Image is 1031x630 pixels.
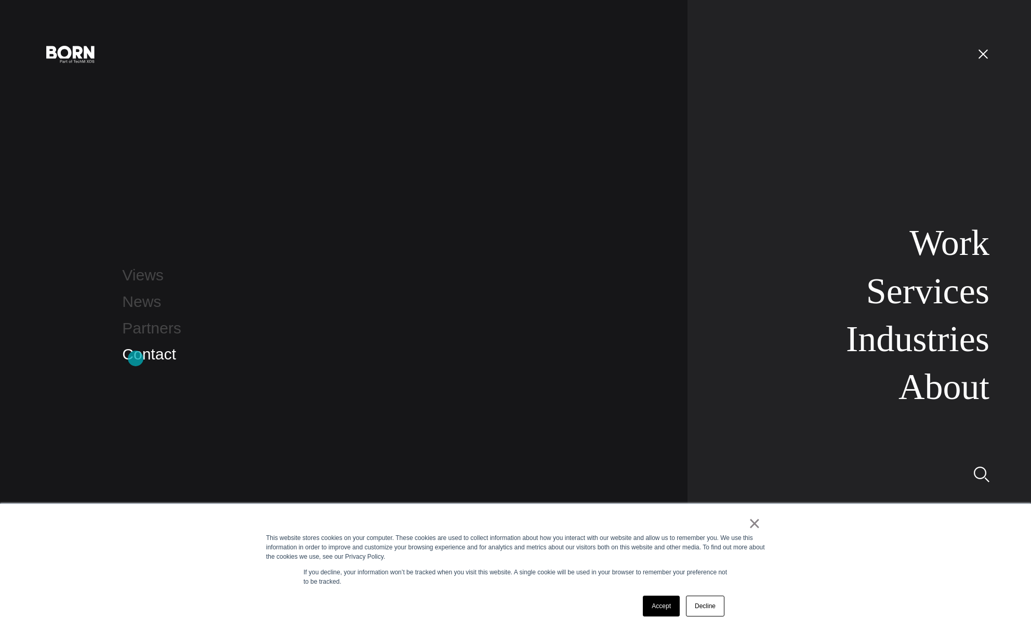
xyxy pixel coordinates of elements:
[122,266,163,284] a: Views
[846,319,989,359] a: Industries
[974,467,989,482] img: Search
[748,519,761,528] a: ×
[122,319,181,337] a: Partners
[122,293,161,310] a: News
[686,596,724,616] a: Decline
[266,533,765,561] div: This website stores cookies on your computer. These cookies are used to collect information about...
[898,367,989,407] a: About
[971,43,996,65] button: Open
[122,345,176,363] a: Contact
[643,596,680,616] a: Accept
[909,223,989,263] a: Work
[866,271,989,311] a: Services
[303,568,728,586] p: If you decline, your information won’t be tracked when you visit this website. A single cookie wi...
